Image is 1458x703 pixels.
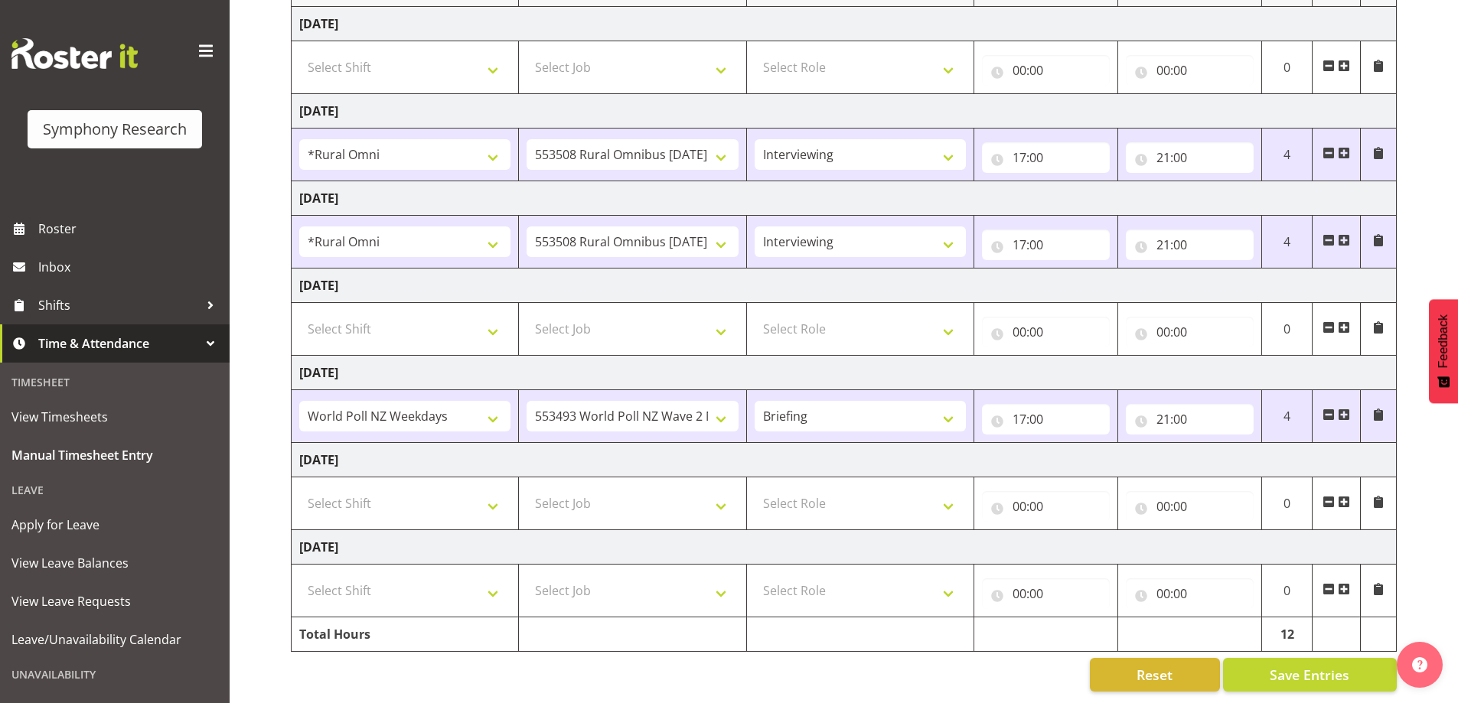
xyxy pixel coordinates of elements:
td: [DATE] [292,269,1397,303]
img: help-xxl-2.png [1412,657,1427,672]
input: Click to select... [982,404,1110,434]
span: Leave/Unavailability Calendar [11,628,218,651]
a: Apply for Leave [4,506,226,544]
span: Save Entries [1270,665,1349,685]
div: Timesheet [4,366,226,398]
input: Click to select... [1126,142,1254,173]
span: Roster [38,217,222,240]
span: Feedback [1437,314,1450,368]
td: [DATE] [292,356,1397,390]
input: Click to select... [1126,491,1254,522]
button: Reset [1090,658,1220,692]
input: Click to select... [982,578,1110,609]
td: [DATE] [292,7,1397,41]
td: 4 [1261,216,1313,269]
td: 0 [1261,41,1313,94]
a: View Leave Requests [4,582,226,620]
div: Unavailability [4,659,226,690]
input: Click to select... [982,317,1110,347]
input: Click to select... [1126,404,1254,434]
td: 12 [1261,617,1313,652]
td: 0 [1261,303,1313,356]
a: Manual Timesheet Entry [4,436,226,474]
input: Click to select... [982,229,1110,260]
td: 4 [1261,129,1313,181]
span: Time & Attendance [38,332,199,355]
input: Click to select... [1126,55,1254,86]
span: Apply for Leave [11,513,218,536]
span: Shifts [38,294,199,317]
input: Click to select... [982,55,1110,86]
a: Leave/Unavailability Calendar [4,620,226,659]
td: 4 [1261,390,1313,443]
td: 0 [1261,565,1313,617]
a: View Leave Balances [4,544,226,582]
input: Click to select... [1126,229,1254,260]
span: Inbox [38,255,222,278]
span: Manual Timesheet Entry [11,444,218,467]
span: View Leave Requests [11,590,218,613]
input: Click to select... [1126,578,1254,609]
td: [DATE] [292,181,1397,216]
td: [DATE] [292,530,1397,565]
span: Reset [1137,665,1173,685]
span: View Leave Balances [11,552,218,574]
button: Save Entries [1223,658,1397,692]
img: Rosterit website logo [11,38,138,69]
td: [DATE] [292,443,1397,477]
input: Click to select... [982,491,1110,522]
input: Click to select... [982,142,1110,173]
a: View Timesheets [4,398,226,436]
button: Feedback - Show survey [1429,299,1458,403]
div: Symphony Research [43,118,187,141]
input: Click to select... [1126,317,1254,347]
span: View Timesheets [11,405,218,428]
td: Total Hours [292,617,519,652]
td: 0 [1261,477,1313,530]
td: [DATE] [292,94,1397,129]
div: Leave [4,474,226,506]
